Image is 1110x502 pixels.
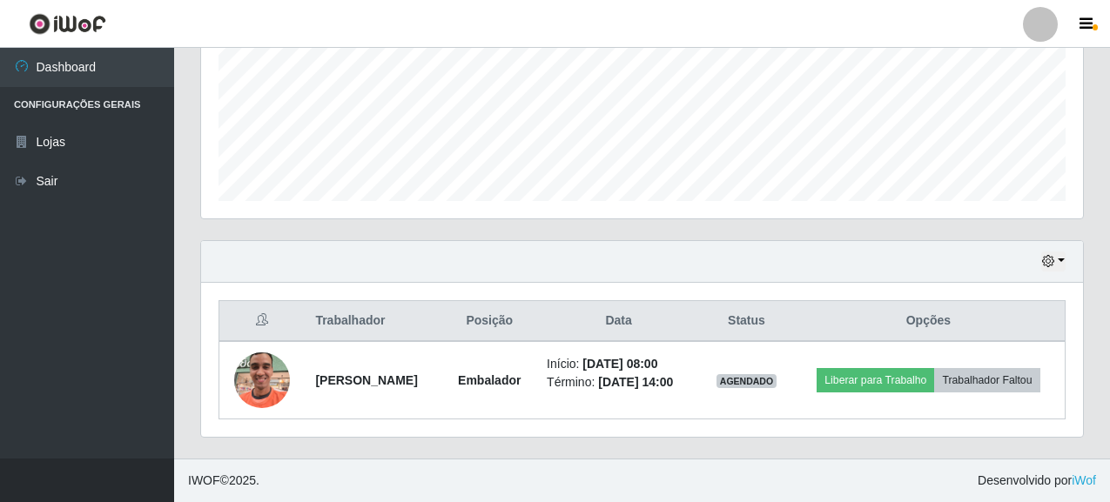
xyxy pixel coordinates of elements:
button: Trabalhador Faltou [934,368,1039,392]
img: 1752546714957.jpeg [234,331,290,430]
span: AGENDADO [716,374,777,388]
button: Liberar para Trabalho [817,368,934,392]
li: Término: [547,373,690,392]
span: © 2025 . [188,472,259,490]
li: Início: [547,355,690,373]
th: Data [536,301,701,342]
th: Status [701,301,792,342]
a: iWof [1072,473,1096,487]
img: CoreUI Logo [29,13,106,35]
strong: [PERSON_NAME] [315,373,417,387]
th: Posição [442,301,536,342]
th: Opções [792,301,1066,342]
span: IWOF [188,473,220,487]
time: [DATE] 08:00 [582,357,657,371]
strong: Embalador [458,373,521,387]
time: [DATE] 14:00 [598,375,673,389]
th: Trabalhador [305,301,442,342]
span: Desenvolvido por [978,472,1096,490]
